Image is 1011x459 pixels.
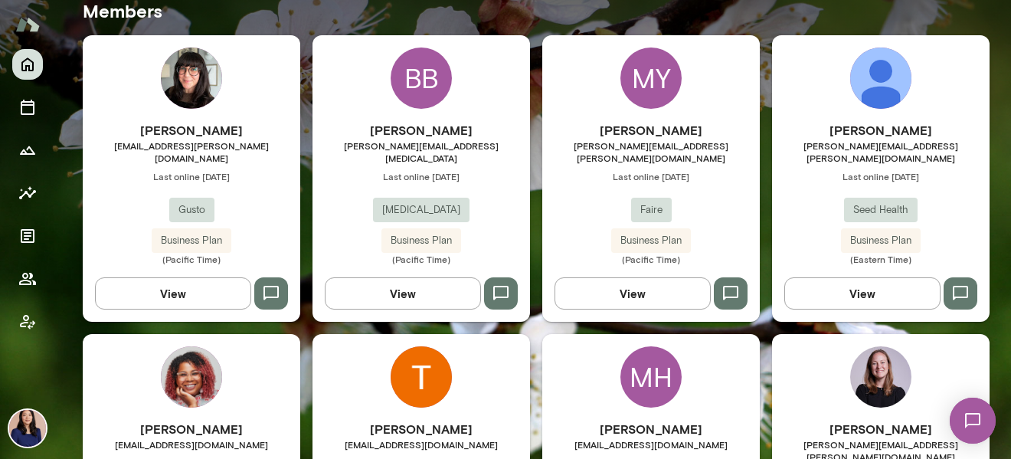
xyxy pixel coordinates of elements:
h6: [PERSON_NAME] [83,121,300,139]
button: Growth Plan [12,135,43,166]
h6: [PERSON_NAME] [772,420,990,438]
button: View [325,277,481,310]
h6: [PERSON_NAME] [83,420,300,438]
h6: [PERSON_NAME] [542,420,760,438]
span: (Pacific Time) [83,253,300,265]
img: Brittany Canty [161,346,222,408]
button: View [95,277,251,310]
div: BB [391,48,452,109]
div: MY [620,48,682,109]
span: Last online [DATE] [772,170,990,182]
span: Business Plan [841,233,921,248]
span: [EMAIL_ADDRESS][DOMAIN_NAME] [83,438,300,451]
img: Leah Kim [9,410,46,447]
span: [EMAIL_ADDRESS][PERSON_NAME][DOMAIN_NAME] [83,139,300,164]
span: [EMAIL_ADDRESS][DOMAIN_NAME] [542,438,760,451]
button: Sessions [12,92,43,123]
button: View [784,277,941,310]
h6: [PERSON_NAME] [312,121,530,139]
span: Last online [DATE] [312,170,530,182]
span: Faire [631,202,672,218]
button: Members [12,264,43,294]
span: Business Plan [611,233,691,248]
img: Jennie Becker [850,48,911,109]
img: Theresa Ma [391,346,452,408]
span: (Pacific Time) [312,253,530,265]
h6: [PERSON_NAME] [542,121,760,139]
span: [PERSON_NAME][EMAIL_ADDRESS][PERSON_NAME][DOMAIN_NAME] [772,139,990,164]
button: Insights [12,178,43,208]
span: Last online [DATE] [83,170,300,182]
span: Gusto [169,202,214,218]
span: (Eastern Time) [772,253,990,265]
button: Client app [12,307,43,337]
span: Business Plan [152,233,231,248]
button: Documents [12,221,43,251]
h6: [PERSON_NAME] [312,420,530,438]
img: Sara Beatty [850,346,911,408]
span: [EMAIL_ADDRESS][DOMAIN_NAME] [312,438,530,451]
div: MH [620,346,682,408]
span: [PERSON_NAME][EMAIL_ADDRESS][PERSON_NAME][DOMAIN_NAME] [542,139,760,164]
h6: [PERSON_NAME] [772,121,990,139]
span: Seed Health [844,202,918,218]
button: View [555,277,711,310]
span: Business Plan [381,233,461,248]
span: Last online [DATE] [542,170,760,182]
span: [MEDICAL_DATA] [373,202,470,218]
img: Mento [15,10,40,39]
span: (Pacific Time) [542,253,760,265]
span: [PERSON_NAME][EMAIL_ADDRESS][MEDICAL_DATA] [312,139,530,164]
img: Jadyn Aguilar [161,48,222,109]
button: Home [12,49,43,80]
